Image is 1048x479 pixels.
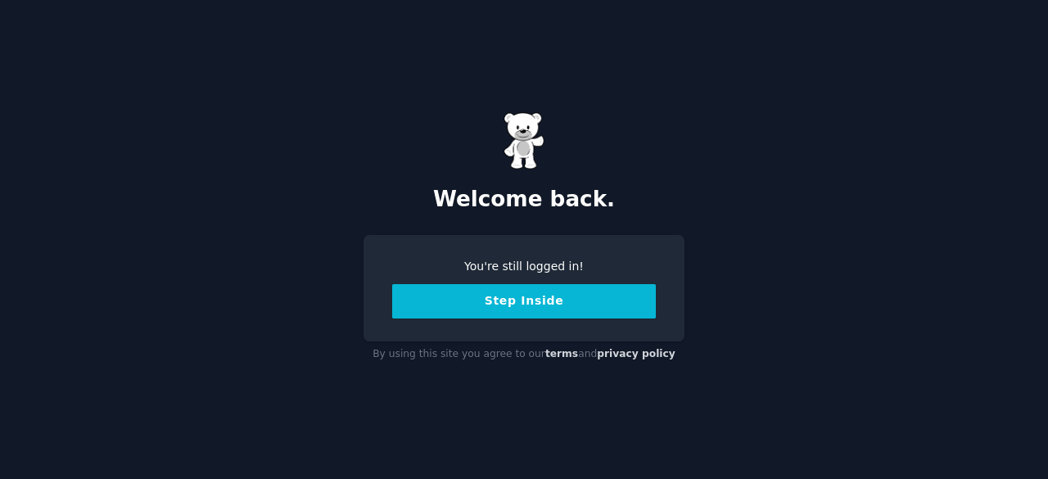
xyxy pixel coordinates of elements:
h2: Welcome back. [364,187,684,213]
a: Step Inside [392,294,656,307]
div: You're still logged in! [392,258,656,275]
a: privacy policy [597,348,675,359]
img: Gummy Bear [504,112,544,169]
a: terms [545,348,578,359]
div: By using this site you agree to our and [364,341,684,368]
button: Step Inside [392,284,656,319]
